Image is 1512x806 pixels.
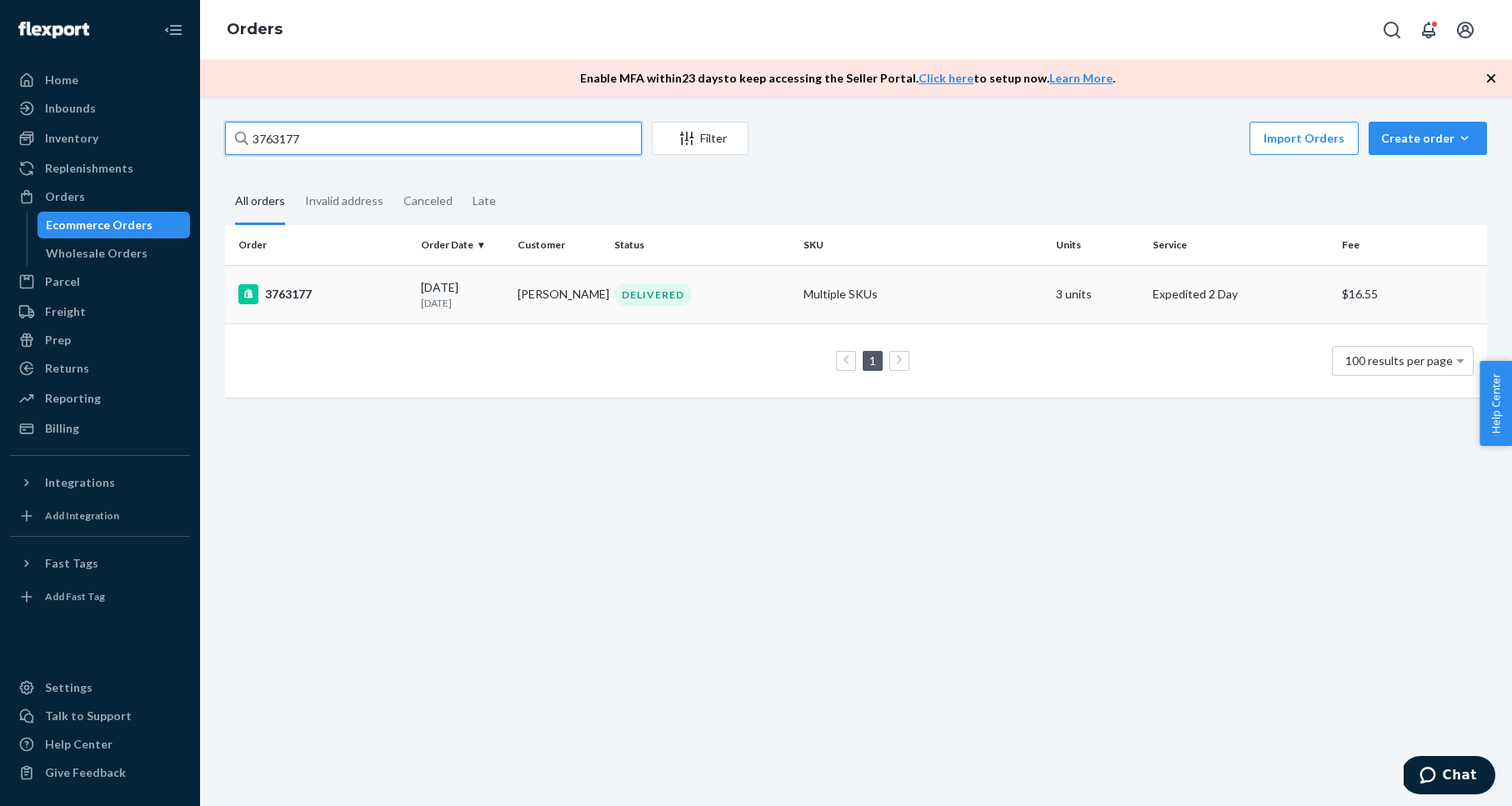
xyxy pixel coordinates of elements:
[580,70,1115,87] p: Enable MFA within 23 days to keep accessing the Seller Portal. to setup now. .
[225,225,414,265] th: Order
[45,100,96,117] div: Inbounds
[518,238,601,252] div: Customer
[1369,122,1487,155] button: Create order
[1375,13,1409,47] button: Open Search Box
[10,550,190,577] button: Fast Tags
[45,332,71,348] div: Prep
[45,160,133,177] div: Replenishments
[213,6,296,54] ol: breadcrumbs
[45,390,101,407] div: Reporting
[38,212,191,238] a: Ecommerce Orders
[511,265,608,323] td: [PERSON_NAME]
[10,327,190,353] a: Prep
[1335,225,1487,265] th: Fee
[1146,225,1335,265] th: Service
[1049,225,1146,265] th: Units
[10,415,190,442] a: Billing
[45,273,80,290] div: Parcel
[1449,13,1482,47] button: Open account menu
[797,225,1049,265] th: SKU
[238,284,408,304] div: 3763177
[414,225,511,265] th: Order Date
[614,283,692,306] div: DELIVERED
[1381,130,1474,147] div: Create order
[46,217,153,233] div: Ecommerce Orders
[421,296,504,310] p: [DATE]
[10,155,190,182] a: Replenishments
[10,67,190,93] a: Home
[10,503,190,529] a: Add Integration
[46,245,148,262] div: Wholesale Orders
[45,736,113,753] div: Help Center
[608,225,797,265] th: Status
[45,188,85,205] div: Orders
[403,179,453,223] div: Canceled
[45,555,98,572] div: Fast Tags
[10,759,190,786] button: Give Feedback
[225,122,642,155] input: Search orders
[45,589,105,603] div: Add Fast Tag
[45,360,89,377] div: Returns
[45,130,98,147] div: Inventory
[10,583,190,610] a: Add Fast Tag
[227,20,283,38] a: Orders
[305,179,383,223] div: Invalid address
[1345,353,1453,368] span: 100 results per page
[1412,13,1445,47] button: Open notifications
[1404,756,1495,798] iframe: Opens a widget where you can chat to one of our agents
[45,72,78,88] div: Home
[18,22,89,38] img: Flexport logo
[45,420,79,437] div: Billing
[421,279,504,310] div: [DATE]
[1335,265,1487,323] td: $16.55
[1049,71,1113,85] a: Learn More
[45,679,93,696] div: Settings
[10,731,190,758] a: Help Center
[473,179,496,223] div: Late
[10,183,190,210] a: Orders
[38,240,191,267] a: Wholesale Orders
[1049,265,1146,323] td: 3 units
[10,674,190,701] a: Settings
[10,268,190,295] a: Parcel
[10,95,190,122] a: Inbounds
[1153,286,1329,303] p: Expedited 2 Day
[10,385,190,412] a: Reporting
[1479,361,1512,446] button: Help Center
[10,703,190,729] button: Talk to Support
[919,71,974,85] a: Click here
[157,13,190,47] button: Close Navigation
[652,122,748,155] button: Filter
[653,130,748,147] div: Filter
[10,125,190,152] a: Inventory
[235,179,285,225] div: All orders
[45,474,115,491] div: Integrations
[10,298,190,325] a: Freight
[10,469,190,496] button: Integrations
[866,353,879,368] a: Page 1 is your current page
[1249,122,1359,155] button: Import Orders
[45,764,126,781] div: Give Feedback
[45,508,119,523] div: Add Integration
[797,265,1049,323] td: Multiple SKUs
[10,355,190,382] a: Returns
[45,708,132,724] div: Talk to Support
[45,303,86,320] div: Freight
